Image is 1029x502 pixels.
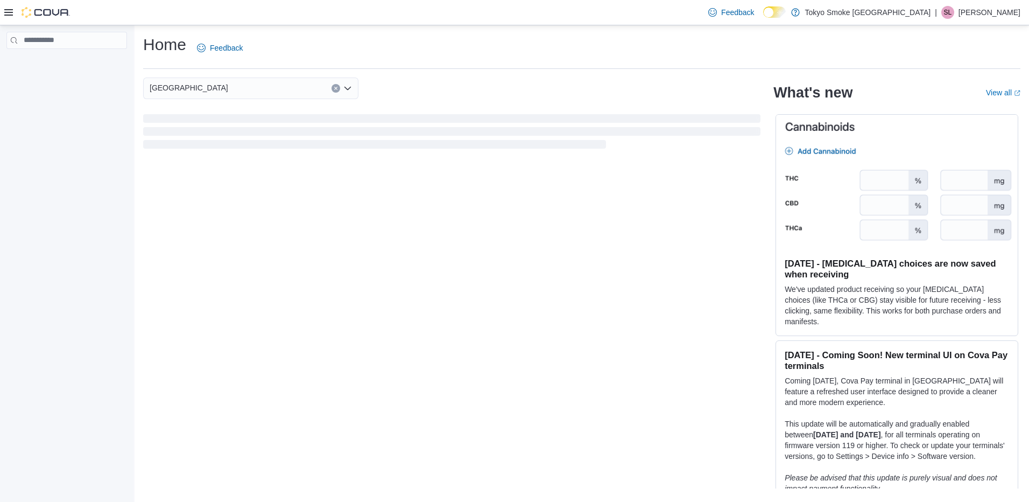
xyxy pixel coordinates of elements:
[6,51,127,77] nav: Complex example
[773,84,852,101] h2: What's new
[785,258,1009,280] h3: [DATE] - [MEDICAL_DATA] choices are now saved when receiving
[785,284,1009,327] p: We've updated product receiving so your [MEDICAL_DATA] choices (like THCa or CBG) stay visible fo...
[941,6,954,19] div: Shane Lovelace
[343,84,352,93] button: Open list of options
[210,43,243,53] span: Feedback
[150,81,228,94] span: [GEOGRAPHIC_DATA]
[944,6,952,19] span: SL
[805,6,931,19] p: Tokyo Smoke [GEOGRAPHIC_DATA]
[721,7,754,18] span: Feedback
[958,6,1020,19] p: [PERSON_NAME]
[986,88,1020,97] a: View allExternal link
[332,84,340,93] button: Clear input
[813,430,880,439] strong: [DATE] and [DATE]
[785,375,1009,408] p: Coming [DATE], Cova Pay terminal in [GEOGRAPHIC_DATA] will feature a refreshed user interface des...
[143,34,186,55] h1: Home
[22,7,70,18] img: Cova
[704,2,758,23] a: Feedback
[935,6,937,19] p: |
[785,419,1009,462] p: This update will be automatically and gradually enabled between , for all terminals operating on ...
[143,116,760,151] span: Loading
[1014,90,1020,96] svg: External link
[763,6,786,18] input: Dark Mode
[785,350,1009,371] h3: [DATE] - Coming Soon! New terminal UI on Cova Pay terminals
[785,473,997,493] em: Please be advised that this update is purely visual and does not impact payment functionality.
[193,37,247,59] a: Feedback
